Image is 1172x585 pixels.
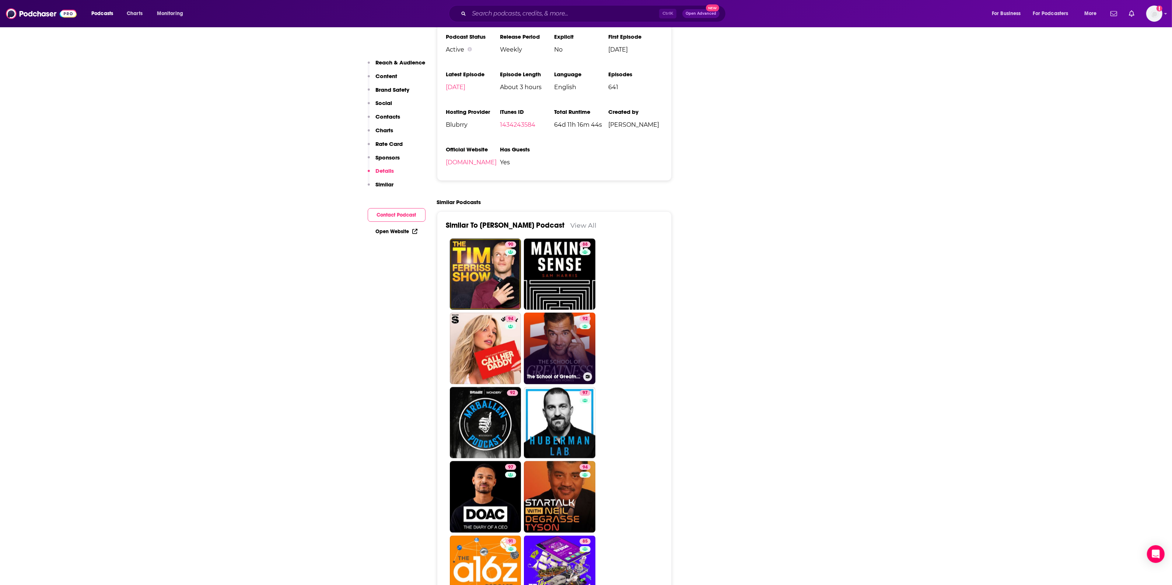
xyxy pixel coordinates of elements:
[376,99,392,106] p: Social
[608,71,662,78] h3: Episodes
[508,464,513,471] span: 97
[86,8,123,20] button: open menu
[368,59,426,73] button: Reach & Audience
[376,113,400,120] p: Contacts
[554,84,608,91] span: English
[446,84,466,91] a: [DATE]
[446,46,500,53] div: Active
[368,208,426,222] button: Contact Podcast
[376,154,400,161] p: Sponsors
[500,146,554,153] h3: Has Guests
[580,390,591,396] a: 97
[368,99,392,113] button: Social
[505,242,516,248] a: 90
[1079,8,1106,20] button: open menu
[608,84,662,91] span: 641
[6,7,77,21] img: Podchaser - Follow, Share and Rate Podcasts
[508,315,513,323] span: 94
[554,71,608,78] h3: Language
[507,390,518,396] a: 92
[659,9,676,18] span: Ctrl K
[500,159,554,166] span: Yes
[682,9,720,18] button: Open AdvancedNew
[376,167,394,174] p: Details
[987,8,1030,20] button: open menu
[1146,6,1162,22] span: Logged in as Tessarossi87
[376,127,393,134] p: Charts
[500,121,535,128] a: 1434243584
[510,389,515,397] span: 92
[554,46,608,53] span: No
[1108,7,1120,20] a: Show notifications dropdown
[524,387,595,459] a: 97
[500,33,554,40] h3: Release Period
[368,167,394,181] button: Details
[368,154,400,168] button: Sponsors
[500,71,554,78] h3: Episode Length
[554,108,608,115] h3: Total Runtime
[376,140,403,147] p: Rate Card
[1157,6,1162,11] svg: Add a profile image
[91,8,113,19] span: Podcasts
[524,313,595,384] a: 92The School of Greatness
[500,46,554,53] span: Weekly
[505,539,516,544] a: 91
[446,33,500,40] h3: Podcast Status
[152,8,193,20] button: open menu
[505,316,516,322] a: 94
[368,113,400,127] button: Contacts
[157,8,183,19] span: Monitoring
[580,316,591,322] a: 92
[127,8,143,19] span: Charts
[368,140,403,154] button: Rate Card
[368,181,394,195] button: Similar
[582,241,588,248] span: 88
[524,239,595,310] a: 88
[582,315,588,323] span: 92
[446,121,500,128] span: Blubrry
[508,241,513,248] span: 90
[554,121,608,128] span: 64d 11h 16m 44s
[706,4,719,11] span: New
[446,71,500,78] h3: Latest Episode
[1033,8,1068,19] span: For Podcasters
[580,539,591,544] a: 85
[608,33,662,40] h3: First Episode
[1084,8,1097,19] span: More
[505,464,516,470] a: 97
[580,464,591,470] a: 94
[608,121,662,128] span: [PERSON_NAME]
[446,221,565,230] a: Similar To [PERSON_NAME] Podcast
[500,108,554,115] h3: iTunes ID
[446,146,500,153] h3: Official Website
[376,59,426,66] p: Reach & Audience
[608,108,662,115] h3: Created by
[376,86,410,93] p: Brand Safety
[376,73,398,80] p: Content
[446,108,500,115] h3: Hosting Provider
[450,313,521,384] a: 94
[368,73,398,86] button: Content
[368,86,410,100] button: Brand Safety
[992,8,1021,19] span: For Business
[1126,7,1137,20] a: Show notifications dropdown
[582,538,588,545] span: 85
[1028,8,1079,20] button: open menu
[450,461,521,533] a: 97
[437,199,481,206] h2: Similar Podcasts
[376,228,417,235] a: Open Website
[446,159,497,166] a: [DOMAIN_NAME]
[450,387,521,459] a: 92
[508,538,513,545] span: 91
[368,127,393,140] button: Charts
[122,8,147,20] a: Charts
[1147,545,1165,563] div: Open Intercom Messenger
[456,5,733,22] div: Search podcasts, credits, & more...
[554,33,608,40] h3: Explicit
[527,374,580,380] h3: The School of Greatness
[1146,6,1162,22] img: User Profile
[450,239,521,310] a: 90
[1146,6,1162,22] button: Show profile menu
[524,461,595,533] a: 94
